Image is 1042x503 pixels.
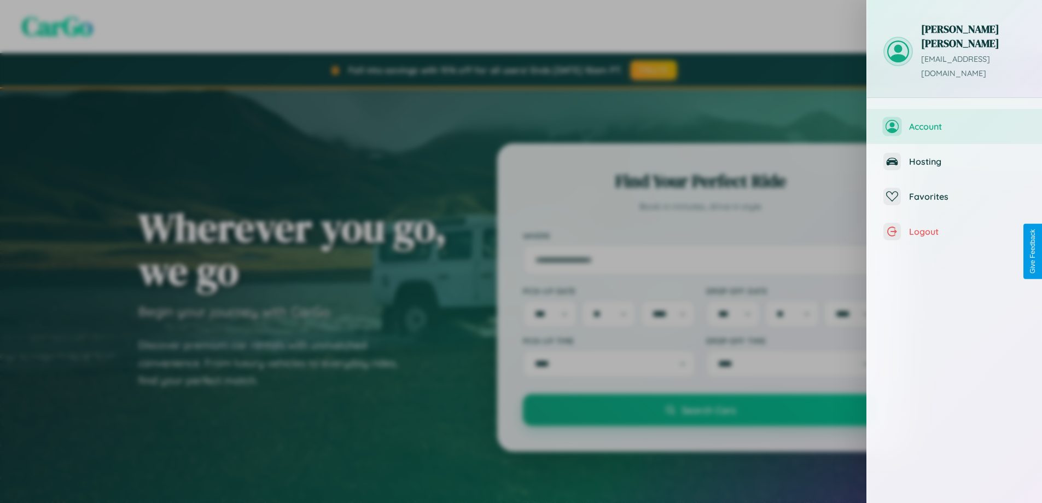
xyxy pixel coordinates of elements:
[921,53,1026,81] p: [EMAIL_ADDRESS][DOMAIN_NAME]
[909,226,1026,237] span: Logout
[909,191,1026,202] span: Favorites
[867,109,1042,144] button: Account
[867,179,1042,214] button: Favorites
[867,214,1042,249] button: Logout
[909,156,1026,167] span: Hosting
[921,22,1026,50] h3: [PERSON_NAME] [PERSON_NAME]
[867,144,1042,179] button: Hosting
[1029,229,1037,274] div: Give Feedback
[909,121,1026,132] span: Account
